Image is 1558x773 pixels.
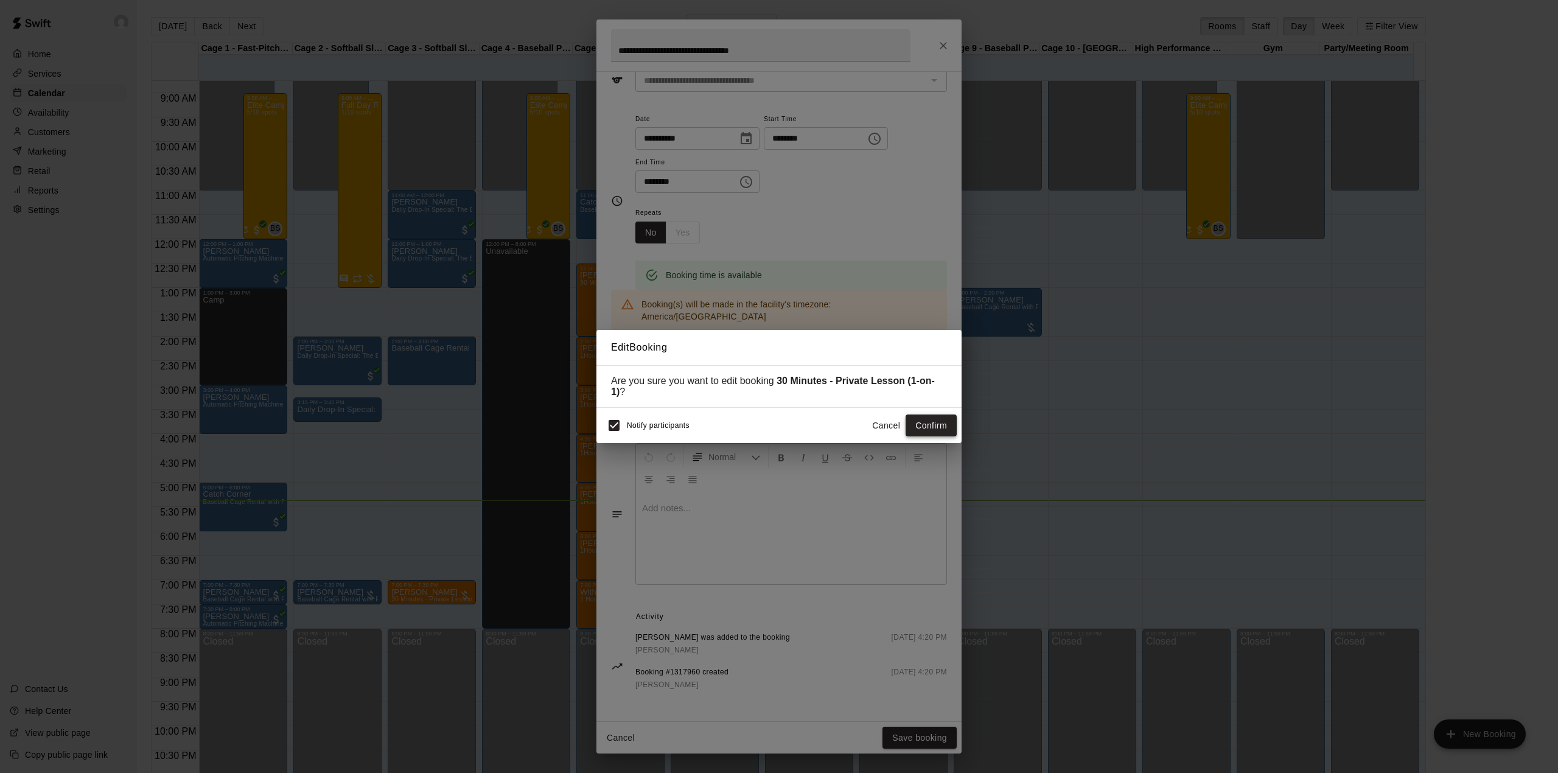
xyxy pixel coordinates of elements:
[906,414,957,437] button: Confirm
[611,376,947,397] div: Are you sure you want to edit booking ?
[611,376,935,397] strong: 30 Minutes - Private Lesson (1-on-1)
[627,421,690,430] span: Notify participants
[596,330,962,365] h2: Edit Booking
[867,414,906,437] button: Cancel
